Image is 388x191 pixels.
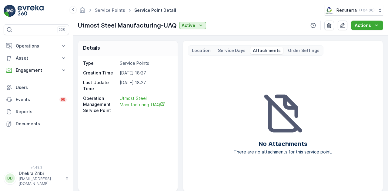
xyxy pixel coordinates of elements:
[95,8,125,13] a: Service Points
[19,170,62,176] p: Dhekra.Zribi
[120,80,171,92] p: [DATE] 18:27
[253,48,281,54] p: Attachments
[4,94,69,106] a: Events99
[83,44,100,51] p: Details
[16,67,57,73] p: Engagement
[259,139,307,148] h2: No Attachments
[120,70,171,76] p: [DATE] 18:27
[4,81,69,94] a: Users
[16,97,56,103] p: Events
[288,48,319,54] p: Order Settings
[79,9,86,14] a: Homepage
[83,70,117,76] p: Creation Time
[355,22,371,28] p: Actions
[16,43,57,49] p: Operations
[359,8,375,13] p: ( +04:00 )
[133,7,177,13] span: Service Point Detail
[4,118,69,130] a: Documents
[4,166,69,169] span: v 1.49.3
[18,5,44,17] img: logo_light-DOdMpM7g.png
[59,27,65,32] p: ⌘B
[325,7,334,14] img: Screenshot_2024-07-26_at_13.33.01.png
[182,22,195,28] p: Active
[16,55,57,61] p: Asset
[234,149,332,155] p: There are no attachments for this service point.
[78,21,177,30] p: Utmost Steel Manufacturing-UAQ
[336,7,357,13] p: Renuterra
[19,176,62,186] p: [EMAIL_ADDRESS][DOMAIN_NAME]
[4,170,69,186] button: DDDhekra.Zribi[EMAIL_ADDRESS][DOMAIN_NAME]
[192,48,211,54] p: Location
[5,173,15,183] div: DD
[4,40,69,52] button: Operations
[16,109,67,115] p: Reports
[4,52,69,64] button: Asset
[351,21,383,30] button: Actions
[83,95,117,114] p: Operation Management Service Point
[61,97,65,102] p: 99
[120,96,165,107] span: Utmost Steel Manufacturing-UAQ
[4,106,69,118] a: Reports
[16,84,67,91] p: Users
[120,60,171,66] p: Service Points
[4,5,16,17] img: logo
[83,80,117,92] p: Last Update Time
[4,64,69,76] button: Engagement
[83,60,117,66] p: Type
[16,121,67,127] p: Documents
[120,95,171,114] a: Utmost Steel Manufacturing-UAQ
[218,48,246,54] p: Service Days
[179,22,206,29] button: Active
[325,5,383,16] button: Renuterra(+04:00)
